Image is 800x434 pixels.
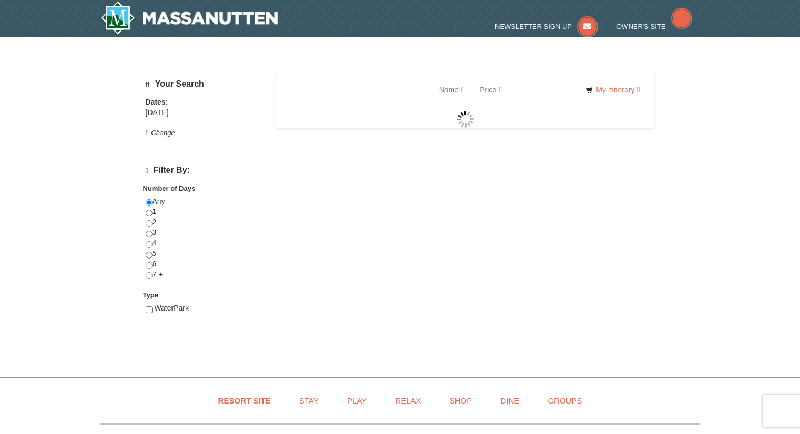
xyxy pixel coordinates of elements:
span: WaterPark [154,304,189,312]
span: Owner's Site [616,23,666,30]
img: wait gif [457,111,474,128]
strong: Number of Days [143,184,196,192]
a: Stay [286,389,332,412]
a: Massanutten Resort [100,1,278,35]
span: Newsletter Sign Up [495,23,572,30]
div: [DATE] [146,108,263,118]
a: Newsletter Sign Up [495,23,598,30]
h5: Your Search [146,79,263,89]
button: Change [146,127,176,139]
a: Name [431,79,472,100]
a: Shop [437,389,485,412]
strong: Type [143,291,158,299]
h4: Filter By: [146,166,263,175]
a: Owner's Site [616,23,692,30]
a: Groups [534,389,595,412]
img: Massanutten Resort Logo [100,1,278,35]
a: Relax [382,389,434,412]
strong: Dates: [146,98,168,106]
a: Dine [487,389,532,412]
div: Any 1 2 3 4 5 6 7 + [146,197,263,291]
a: Play [334,389,380,412]
a: My Itinerary [579,82,646,98]
a: Resort Site [205,389,284,412]
a: Price [472,79,510,100]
